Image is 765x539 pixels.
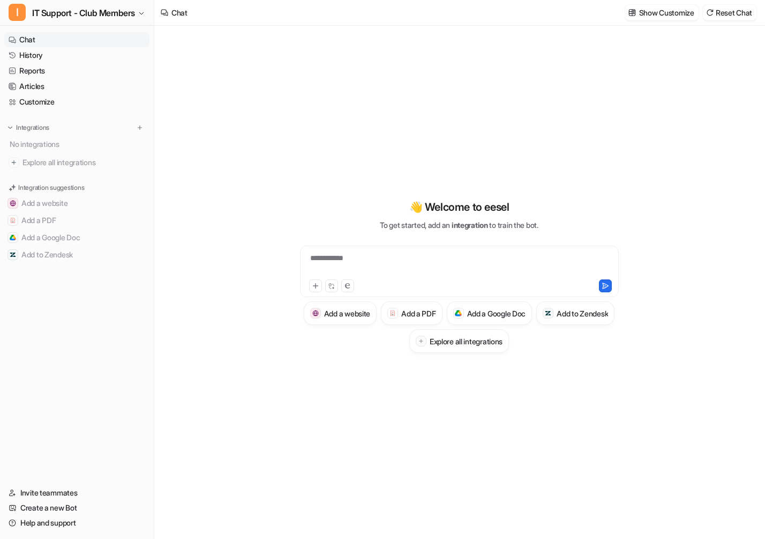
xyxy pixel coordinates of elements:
[9,157,19,168] img: explore all integrations
[32,5,135,20] span: IT Support - Club Members
[4,500,149,515] a: Create a new Bot
[10,234,16,241] img: Add a Google Doc
[4,485,149,500] a: Invite teammates
[10,252,16,258] img: Add to Zendesk
[545,310,552,317] img: Add to Zendesk
[4,94,149,109] a: Customize
[4,155,149,170] a: Explore all integrations
[455,310,462,316] img: Add a Google Doc
[639,7,694,18] p: Show Customize
[628,9,636,17] img: customize
[10,200,16,206] img: Add a website
[536,301,614,325] button: Add to ZendeskAdd to Zendesk
[171,7,187,18] div: Chat
[10,217,16,224] img: Add a PDF
[9,4,26,21] span: I
[6,135,149,153] div: No integrations
[381,301,442,325] button: Add a PDFAdd a PDF
[4,229,149,246] button: Add a Google DocAdd a Google Doc
[4,122,52,133] button: Integrations
[324,308,370,319] h3: Add a website
[467,308,526,319] h3: Add a Google Doc
[4,32,149,47] a: Chat
[22,154,145,171] span: Explore all integrations
[136,124,144,131] img: menu_add.svg
[4,195,149,212] button: Add a websiteAdd a website
[16,123,49,132] p: Integrations
[703,5,756,20] button: Reset Chat
[389,310,396,316] img: Add a PDF
[4,63,149,78] a: Reports
[4,246,149,263] button: Add to ZendeskAdd to Zendesk
[4,79,149,94] a: Articles
[447,301,532,325] button: Add a Google DocAdd a Google Doc
[452,220,488,230] span: integration
[409,199,509,215] p: 👋 Welcome to eesel
[409,329,509,353] button: Explore all integrations
[4,48,149,63] a: History
[625,5,699,20] button: Show Customize
[380,219,538,231] p: To get started, add an to train the bot.
[557,308,608,319] h3: Add to Zendesk
[430,336,502,347] h3: Explore all integrations
[706,9,714,17] img: reset
[304,301,377,325] button: Add a websiteAdd a website
[4,515,149,530] a: Help and support
[401,308,436,319] h3: Add a PDF
[6,124,14,131] img: expand menu
[18,183,84,193] p: Integration suggestions
[312,310,319,317] img: Add a website
[4,212,149,229] button: Add a PDFAdd a PDF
